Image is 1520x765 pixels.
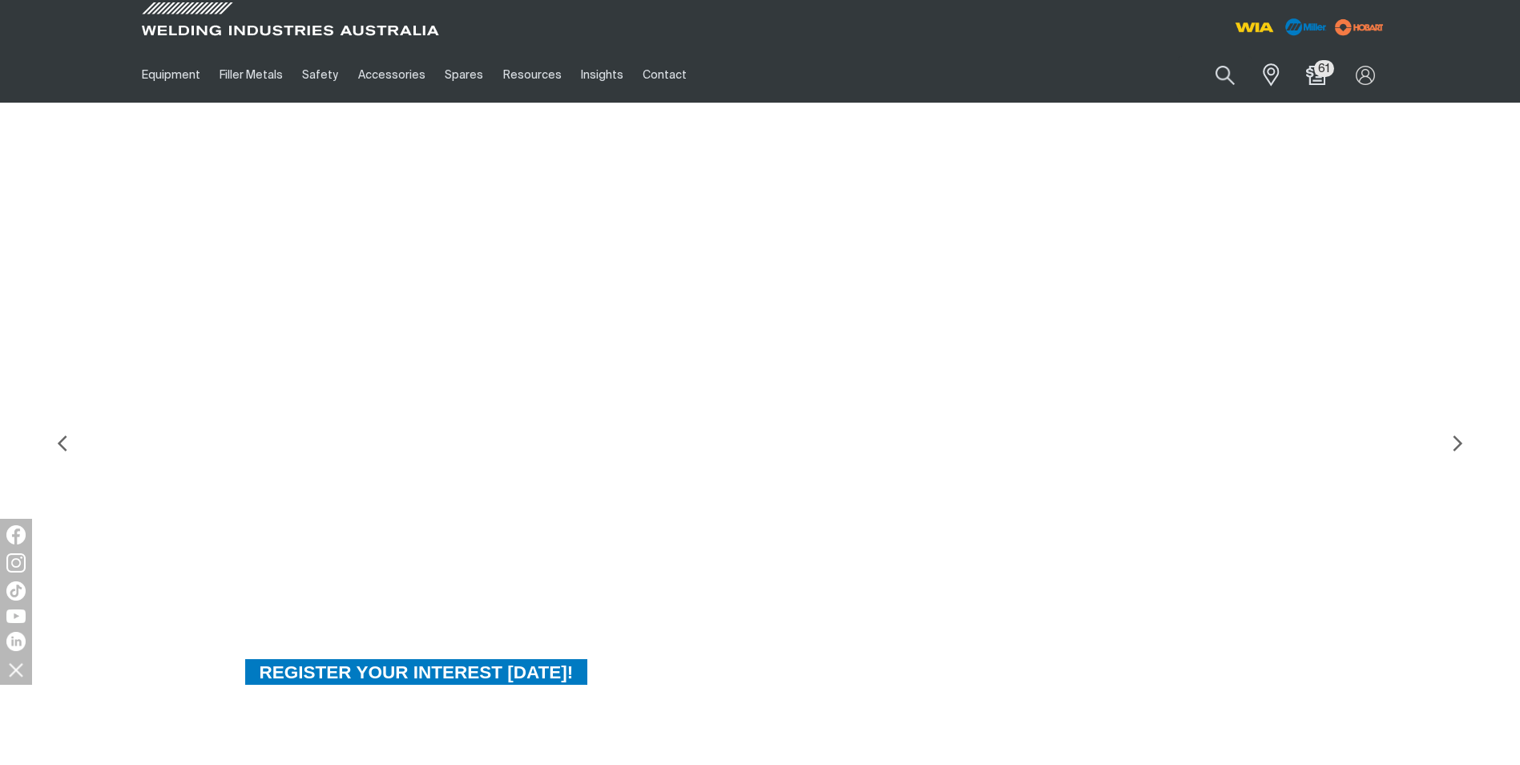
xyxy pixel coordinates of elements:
nav: Main [132,47,1074,103]
img: Instagram [6,553,26,573]
a: Insights [571,47,633,103]
a: Safety [292,47,348,103]
img: Facebook [6,525,26,544]
a: Equipment [132,47,210,103]
a: Contact [633,47,696,103]
a: Accessories [349,47,435,103]
a: Spares [435,47,493,103]
img: miller [1330,15,1389,39]
img: hide socials [2,656,30,683]
a: Resources [493,47,571,103]
button: Search products [1198,56,1252,94]
input: Product name or item number... [1178,56,1252,94]
img: YouTube [6,609,26,623]
a: REGISTER YOUR INTEREST TODAY! [244,658,590,686]
img: LinkedIn [6,632,26,651]
div: Faster, easier setup. More capabilities. Reliability you can trust. [244,488,909,557]
a: Filler Metals [210,47,292,103]
img: PrevArrow [46,427,79,459]
div: THE NEW BOBCAT 265X™ WITH [PERSON_NAME] HAS ARRIVED! [244,399,909,451]
span: REGISTER YOUR INTEREST [DATE]! [245,658,588,686]
img: TikTok [6,581,26,601]
img: NextArrow [1441,427,1474,459]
